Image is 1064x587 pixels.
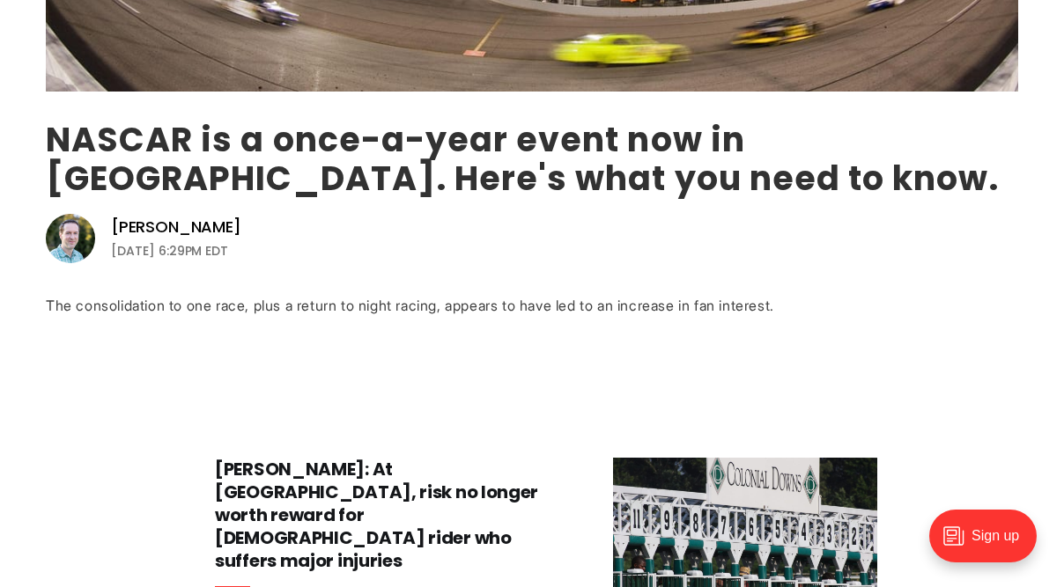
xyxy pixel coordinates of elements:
a: NASCAR is a once-a-year event now in [GEOGRAPHIC_DATA]. Here's what you need to know. [46,116,999,202]
a: [PERSON_NAME] [111,216,241,238]
time: [DATE] 6:29PM EDT [111,240,228,261]
div: The consolidation to one race, plus a return to night racing, appears to have led to an increase ... [46,297,1018,315]
h3: [PERSON_NAME]: At [GEOGRAPHIC_DATA], risk no longer worth reward for [DEMOGRAPHIC_DATA] rider who... [215,458,543,572]
img: Michael Phillips [46,214,95,263]
iframe: portal-trigger [914,501,1064,587]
